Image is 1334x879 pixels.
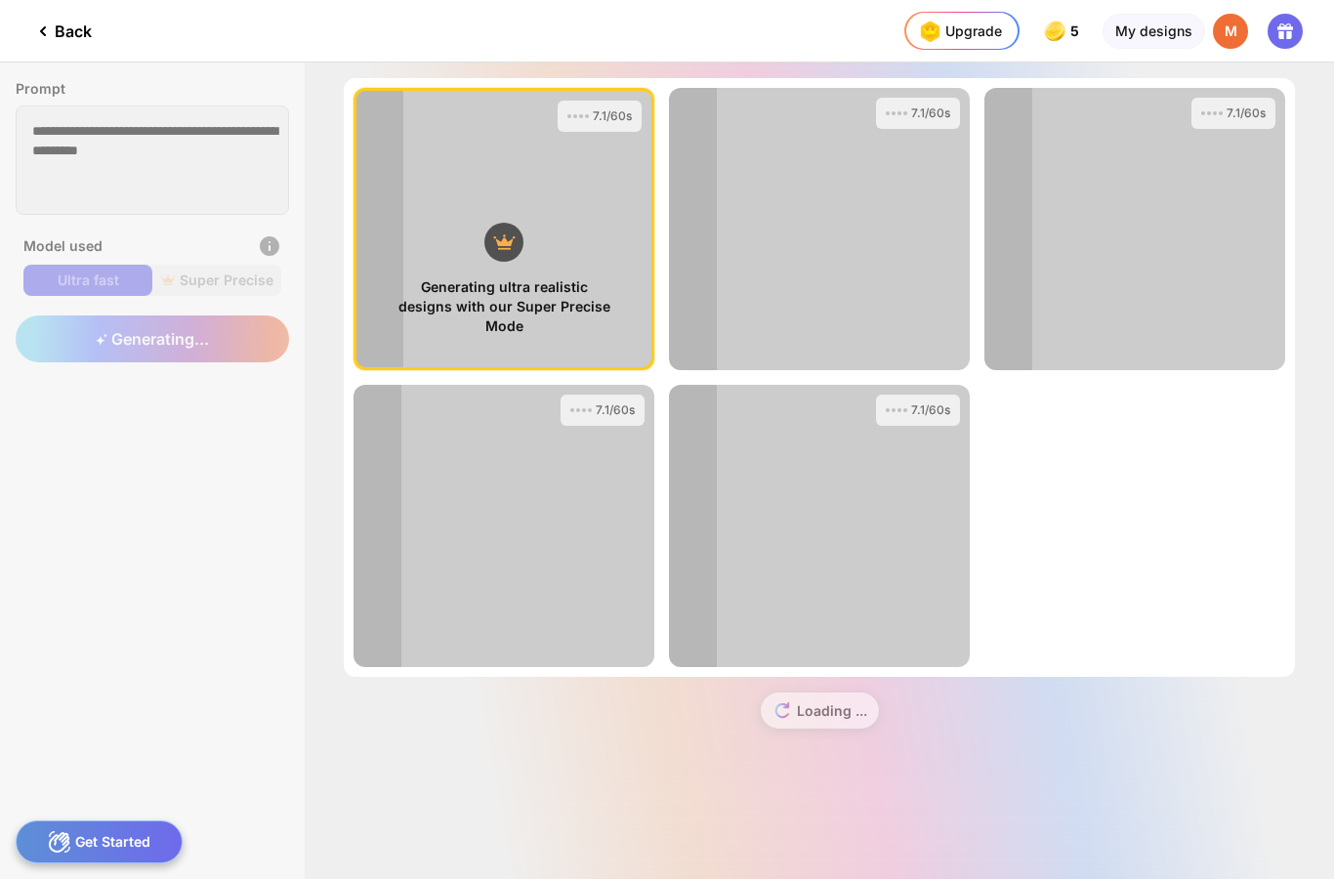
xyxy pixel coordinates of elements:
div: 7.1/60s [911,105,950,121]
div: 7.1/60s [1227,105,1266,121]
div: My designs [1103,14,1205,49]
div: Back [31,20,92,43]
div: 7.1/60s [911,402,950,418]
div: 7.1/60s [593,108,632,124]
div: Upgrade [914,16,1002,47]
div: Get Started [16,820,183,863]
div: Generating ultra realistic designs with our Super Precise Mode [395,277,614,336]
div: 7.1/60s [596,402,635,418]
div: M [1213,14,1248,49]
img: upgrade-nav-btn-icon.gif [914,16,945,47]
span: 5 [1070,23,1083,39]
